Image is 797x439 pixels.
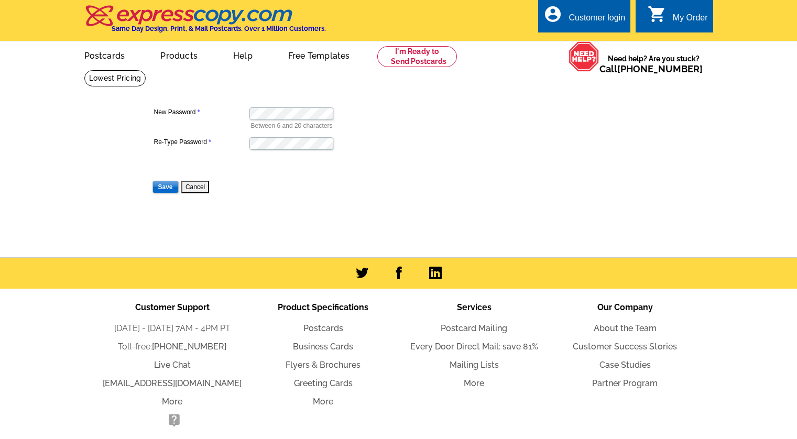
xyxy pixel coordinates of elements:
a: Live Chat [154,360,191,370]
img: help [569,41,599,72]
a: More [464,378,484,388]
i: shopping_cart [648,5,667,24]
span: Need help? Are you stuck? [599,53,708,74]
span: Customer Support [135,302,210,312]
a: Customer Success Stories [573,342,677,352]
a: Free Templates [271,42,367,67]
i: account_circle [543,5,562,24]
a: About the Team [594,323,657,333]
a: Partner Program [592,378,658,388]
span: Product Specifications [278,302,368,312]
a: Mailing Lists [450,360,499,370]
a: Postcard Mailing [441,323,507,333]
a: Postcards [303,323,343,333]
span: Call [599,63,703,74]
a: Same Day Design, Print, & Mail Postcards. Over 1 Million Customers. [84,13,326,32]
a: [PHONE_NUMBER] [617,63,703,74]
input: Save [152,181,179,193]
a: Every Door Direct Mail: save 81% [410,342,538,352]
a: Business Cards [293,342,353,352]
span: Our Company [597,302,653,312]
a: Products [144,42,214,67]
a: Postcards [68,42,142,67]
p: Between 6 and 20 characters [251,121,430,130]
a: Flyers & Brochures [286,360,361,370]
a: Greeting Cards [294,378,353,388]
div: Customer login [569,13,625,28]
span: Services [457,302,492,312]
li: Toll-free: [97,341,248,353]
a: account_circle Customer login [543,12,625,25]
a: More [162,397,182,407]
a: Case Studies [599,360,651,370]
h4: Same Day Design, Print, & Mail Postcards. Over 1 Million Customers. [112,25,326,32]
a: [PHONE_NUMBER] [152,342,226,352]
button: Cancel [181,181,209,193]
a: shopping_cart My Order [648,12,708,25]
a: Help [216,42,269,67]
li: [DATE] - [DATE] 7AM - 4PM PT [97,322,248,335]
div: My Order [673,13,708,28]
a: [EMAIL_ADDRESS][DOMAIN_NAME] [103,378,242,388]
a: More [313,397,333,407]
label: New Password [154,107,248,117]
label: Re-Type Password [154,137,248,147]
